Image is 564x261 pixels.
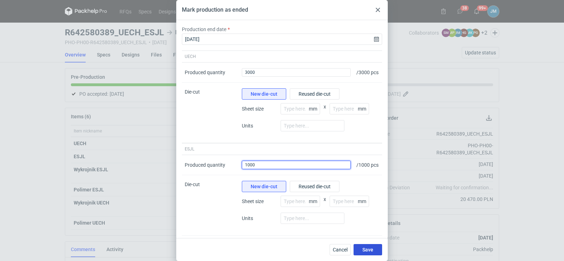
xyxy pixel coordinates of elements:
[330,196,369,207] input: Type here...
[185,146,194,152] span: ESJL
[309,106,320,112] p: mm
[251,184,277,189] span: New die-cut
[242,198,277,205] span: Sheet size
[324,103,326,120] span: x
[242,181,286,192] button: New die-cut
[251,91,277,96] span: New die-cut
[182,26,226,33] label: Production end date
[299,184,331,189] span: Reused die-cut
[354,244,382,255] button: Save
[309,198,320,204] p: mm
[185,54,196,59] span: UECH
[358,106,369,112] p: mm
[333,247,348,252] span: Cancel
[362,247,373,252] span: Save
[182,6,248,14] div: Mark production as ended
[185,69,225,76] div: Produced quantity
[354,155,382,175] div: / 1000 pcs
[182,175,239,236] div: Die-cut
[242,215,277,222] span: Units
[330,244,351,255] button: Cancel
[281,120,344,131] input: Type here...
[290,181,339,192] button: Reused die-cut
[358,198,369,204] p: mm
[242,88,286,100] button: New die-cut
[185,161,225,168] div: Produced quantity
[290,88,339,100] button: Reused die-cut
[281,213,344,224] input: Type here...
[354,63,382,83] div: / 3000 pcs
[242,122,277,129] span: Units
[330,103,369,114] input: Type here...
[299,91,331,96] span: Reused die-cut
[281,196,320,207] input: Type here...
[324,196,326,213] span: x
[182,83,239,143] div: Die-cut
[281,103,320,114] input: Type here...
[242,105,277,112] span: Sheet size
